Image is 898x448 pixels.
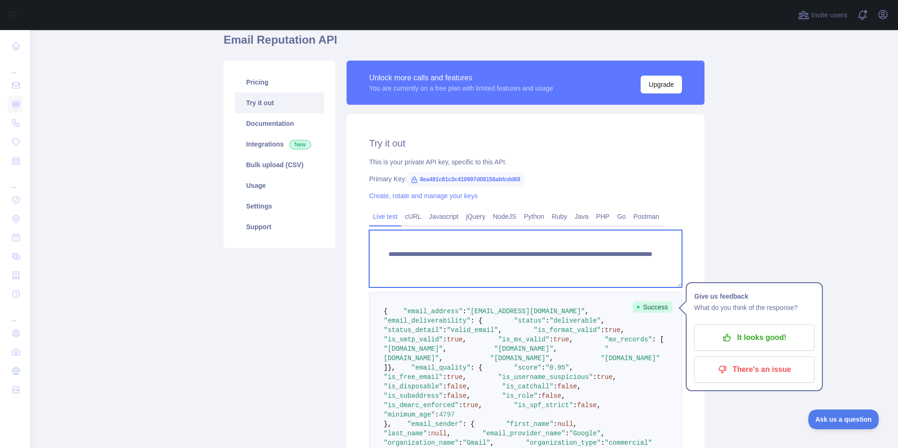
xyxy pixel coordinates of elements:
[494,345,553,353] span: "[DOMAIN_NAME]"
[369,84,553,93] div: You are currently on a free plan with limited features and usage
[384,420,392,428] span: },
[466,308,585,315] span: "[EMAIL_ADDRESS][DOMAIN_NAME]"
[443,392,447,400] span: :
[546,317,550,324] span: :
[601,317,604,324] span: ,
[8,304,23,323] div: ...
[605,326,621,334] span: true
[384,336,443,343] span: "is_smtp_valid"
[384,383,443,390] span: "is_disposable"
[526,439,601,447] span: "organization_type"
[597,373,613,381] span: true
[550,317,601,324] span: "deliverable"
[597,402,601,409] span: ,
[811,10,847,21] span: Invite users
[601,355,660,362] span: "[DOMAIN_NAME]"
[630,209,663,224] a: Postman
[443,383,447,390] span: :
[466,392,470,400] span: ,
[601,439,604,447] span: :
[384,308,387,315] span: {
[384,430,427,437] span: "last_name"
[471,364,482,371] span: : {
[585,308,589,315] span: ,
[235,175,324,196] a: Usage
[571,209,593,224] a: Java
[443,373,447,381] span: :
[235,216,324,237] a: Support
[235,154,324,175] a: Bulk upload (CSV)
[235,93,324,113] a: Try it out
[459,439,463,447] span: :
[502,383,553,390] span: "is_catchall"
[613,209,630,224] a: Go
[463,402,479,409] span: true
[573,402,577,409] span: :
[224,32,704,55] h1: Email Reputation API
[694,291,814,302] h1: Give us feedback
[498,336,550,343] span: "is_mx_valid"
[557,383,577,390] span: false
[561,392,565,400] span: ,
[384,326,443,334] span: "status_detail"
[573,420,577,428] span: ,
[808,409,879,429] iframe: Toggle Customer Support
[447,326,498,334] span: "valid_email"
[443,345,447,353] span: ,
[542,364,545,371] span: :
[447,430,450,437] span: ,
[506,420,553,428] span: "first_name"
[384,317,471,324] span: "email_deliverability"
[514,402,573,409] span: "is_spf_strict"
[538,392,542,400] span: :
[502,392,538,400] span: "is_role"
[443,336,447,343] span: :
[431,430,447,437] span: null
[652,336,664,343] span: : [
[447,336,463,343] span: true
[482,430,565,437] span: "email_provider_name"
[369,72,553,84] div: Unlock more calls and features
[235,113,324,134] a: Documentation
[553,420,557,428] span: :
[235,196,324,216] a: Settings
[235,72,324,93] a: Pricing
[605,439,652,447] span: "commercial"
[641,76,682,93] button: Upgrade
[592,209,613,224] a: PHP
[514,317,545,324] span: "status"
[369,209,401,224] a: Live test
[694,302,814,313] p: What do you think of the response?
[459,402,463,409] span: :
[565,430,569,437] span: :
[550,336,553,343] span: :
[235,134,324,154] a: Integrations New
[384,345,443,353] span: "[DOMAIN_NAME]"
[435,411,439,418] span: :
[407,172,524,186] span: 8ea491c81c3c410997d08158abfcdd68
[694,324,814,351] button: It looks good!
[633,301,673,313] span: Success
[620,326,624,334] span: ,
[471,317,482,324] span: : {
[498,326,502,334] span: ,
[489,209,520,224] a: NodeJS
[463,439,490,447] span: "Gmail"
[466,383,470,390] span: ,
[384,439,459,447] span: "organization_name"
[796,8,849,23] button: Invite users
[407,420,463,428] span: "email_sender"
[384,392,443,400] span: "is_subaddress"
[701,362,807,378] p: There's an issue
[577,402,597,409] span: false
[369,174,682,184] div: Primary Key:
[463,373,466,381] span: ,
[701,330,807,346] p: It looks good!
[498,373,593,381] span: "is_username_suspicious"
[514,364,542,371] span: "score"
[447,383,466,390] span: false
[447,392,466,400] span: false
[8,56,23,75] div: ...
[387,364,395,371] span: },
[569,336,573,343] span: ,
